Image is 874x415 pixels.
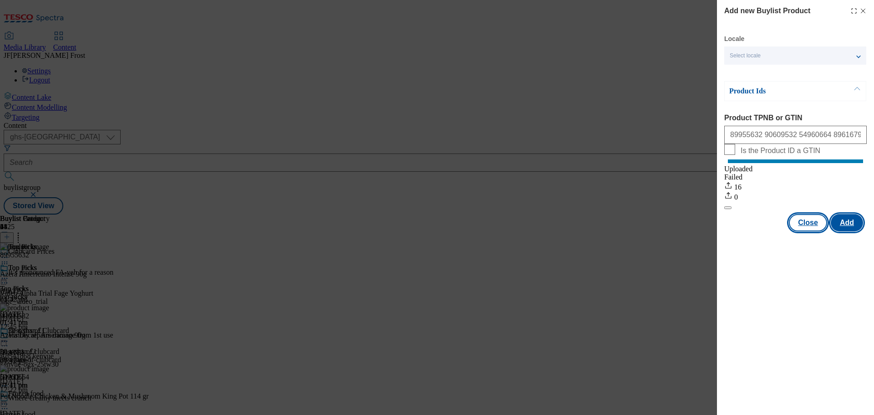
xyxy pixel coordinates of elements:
div: Failed [724,173,867,181]
button: Close [789,214,827,231]
span: Is the Product ID a GTIN [741,147,820,155]
div: 16 [724,181,867,191]
p: Product Ids [729,87,825,96]
input: Enter 1 or 20 space separated Product TPNB or GTIN [724,126,867,144]
div: Uploaded [724,165,867,173]
label: Product TPNB or GTIN [724,114,867,122]
button: Select locale [724,46,866,65]
div: 0 [724,191,867,201]
button: Add [831,214,863,231]
span: Select locale [730,52,761,59]
label: Locale [724,36,744,41]
h4: Add new Buylist Product [724,5,810,16]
